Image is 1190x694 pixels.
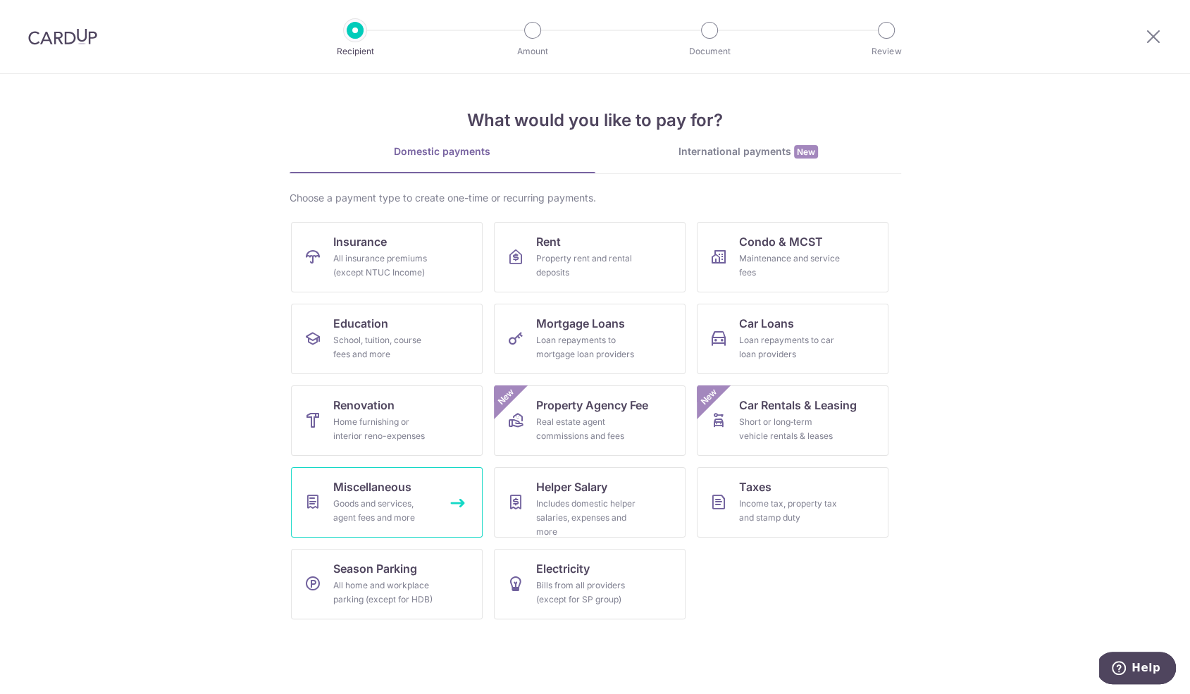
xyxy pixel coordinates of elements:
[290,144,595,159] div: Domestic payments
[291,467,483,538] a: MiscellaneousGoods and services, agent fees and more
[739,315,794,332] span: Car Loans
[494,467,686,538] a: Helper SalaryIncludes domestic helper salaries, expenses and more
[739,397,857,414] span: Car Rentals & Leasing
[739,233,823,250] span: Condo & MCST
[697,385,888,456] a: Car Rentals & LeasingShort or long‑term vehicle rentals & leasesNew
[333,233,387,250] span: Insurance
[303,44,407,58] p: Recipient
[739,333,841,361] div: Loan repayments to car loan providers
[333,560,417,577] span: Season Parking
[32,10,61,23] span: Help
[333,578,435,607] div: All home and workplace parking (except for HDB)
[333,252,435,280] div: All insurance premiums (except NTUC Income)
[739,478,771,495] span: Taxes
[536,233,561,250] span: Rent
[536,397,648,414] span: Property Agency Fee
[697,304,888,374] a: Car LoansLoan repayments to car loan providers
[657,44,762,58] p: Document
[536,478,607,495] span: Helper Salary
[739,252,841,280] div: Maintenance and service fees
[536,578,638,607] div: Bills from all providers (except for SP group)
[697,222,888,292] a: Condo & MCSTMaintenance and service fees
[291,549,483,619] a: Season ParkingAll home and workplace parking (except for HDB)
[494,222,686,292] a: RentProperty rent and rental deposits
[333,497,435,525] div: Goods and services, agent fees and more
[595,144,901,159] div: International payments
[290,191,901,205] div: Choose a payment type to create one-time or recurring payments.
[291,385,483,456] a: RenovationHome furnishing or interior reno-expenses
[481,44,585,58] p: Amount
[697,467,888,538] a: TaxesIncome tax, property tax and stamp duty
[291,304,483,374] a: EducationSchool, tuition, course fees and more
[28,28,97,45] img: CardUp
[333,315,388,332] span: Education
[739,415,841,443] div: Short or long‑term vehicle rentals & leases
[333,397,395,414] span: Renovation
[536,252,638,280] div: Property rent and rental deposits
[834,44,938,58] p: Review
[494,385,517,409] span: New
[494,385,686,456] a: Property Agency FeeReal estate agent commissions and feesNew
[494,549,686,619] a: ElectricityBills from all providers (except for SP group)
[536,415,638,443] div: Real estate agent commissions and fees
[333,478,411,495] span: Miscellaneous
[333,415,435,443] div: Home furnishing or interior reno-expenses
[697,385,720,409] span: New
[536,315,625,332] span: Mortgage Loans
[536,333,638,361] div: Loan repayments to mortgage loan providers
[1099,652,1176,687] iframe: Opens a widget where you can find more information
[536,560,590,577] span: Electricity
[536,497,638,539] div: Includes domestic helper salaries, expenses and more
[494,304,686,374] a: Mortgage LoansLoan repayments to mortgage loan providers
[739,497,841,525] div: Income tax, property tax and stamp duty
[333,333,435,361] div: School, tuition, course fees and more
[291,222,483,292] a: InsuranceAll insurance premiums (except NTUC Income)
[794,145,818,159] span: New
[290,108,901,133] h4: What would you like to pay for?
